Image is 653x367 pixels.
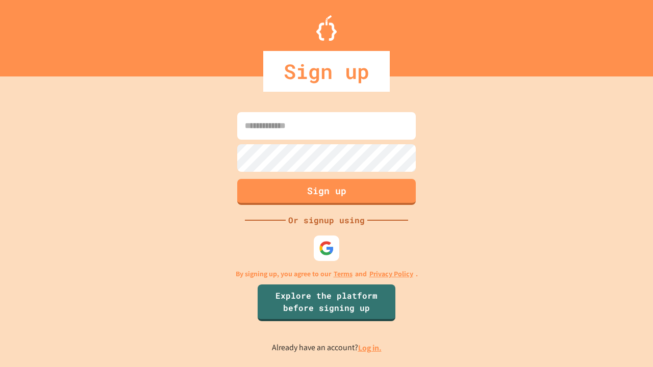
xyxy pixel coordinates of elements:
[236,269,418,279] p: By signing up, you agree to our and .
[334,269,353,279] a: Terms
[272,342,382,354] p: Already have an account?
[258,284,395,321] a: Explore the platform before signing up
[237,179,416,205] button: Sign up
[369,269,413,279] a: Privacy Policy
[263,51,390,92] div: Sign up
[358,343,382,353] a: Log in.
[319,241,334,256] img: google-icon.svg
[316,15,337,41] img: Logo.svg
[286,214,367,226] div: Or signup using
